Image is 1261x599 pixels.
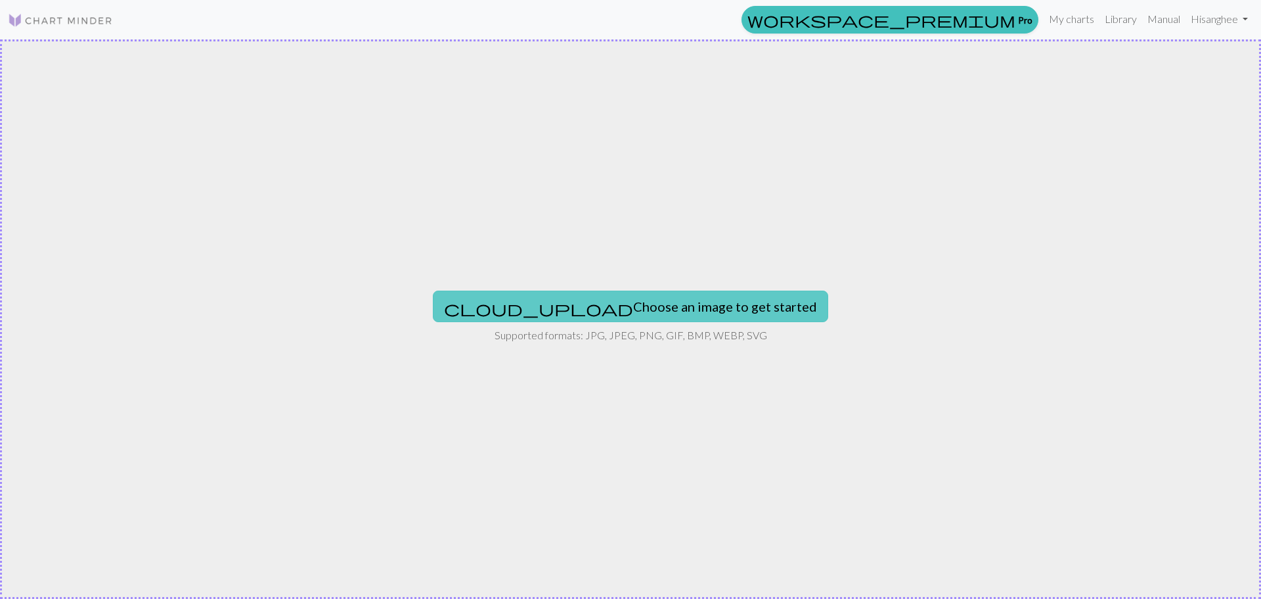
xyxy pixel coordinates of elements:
[433,291,828,322] button: Choose an image to get started
[444,299,633,318] span: cloud_upload
[1185,6,1253,32] a: Hisanghee
[741,6,1038,34] a: Pro
[1142,6,1185,32] a: Manual
[1044,6,1099,32] a: My charts
[8,12,113,28] img: Logo
[495,327,767,343] p: Supported formats: JPG, JPEG, PNG, GIF, BMP, WEBP, SVG
[747,11,1015,29] span: workspace_premium
[1099,6,1142,32] a: Library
